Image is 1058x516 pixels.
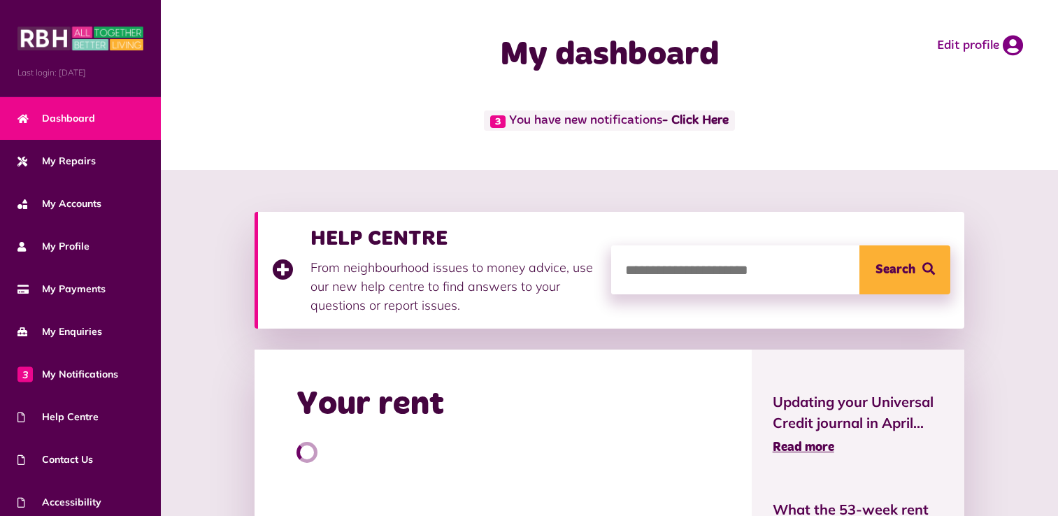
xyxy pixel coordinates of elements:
a: - Click Here [662,115,729,127]
span: My Repairs [17,154,96,169]
span: My Profile [17,239,90,254]
span: You have new notifications [484,110,734,131]
span: Accessibility [17,495,101,510]
h1: My dashboard [399,35,820,76]
span: 3 [490,115,506,128]
span: My Notifications [17,367,118,382]
span: Search [875,245,915,294]
img: MyRBH [17,24,143,52]
h2: Your rent [296,385,444,425]
h3: HELP CENTRE [310,226,597,251]
button: Search [859,245,950,294]
span: 3 [17,366,33,382]
span: My Enquiries [17,324,102,339]
a: Edit profile [937,35,1023,56]
span: Dashboard [17,111,95,126]
span: Contact Us [17,452,93,467]
span: Updating your Universal Credit journal in April... [773,392,944,433]
span: My Accounts [17,196,101,211]
span: My Payments [17,282,106,296]
p: From neighbourhood issues to money advice, use our new help centre to find answers to your questi... [310,258,597,315]
span: Last login: [DATE] [17,66,143,79]
span: Read more [773,441,834,454]
span: Help Centre [17,410,99,424]
a: Updating your Universal Credit journal in April... Read more [773,392,944,457]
